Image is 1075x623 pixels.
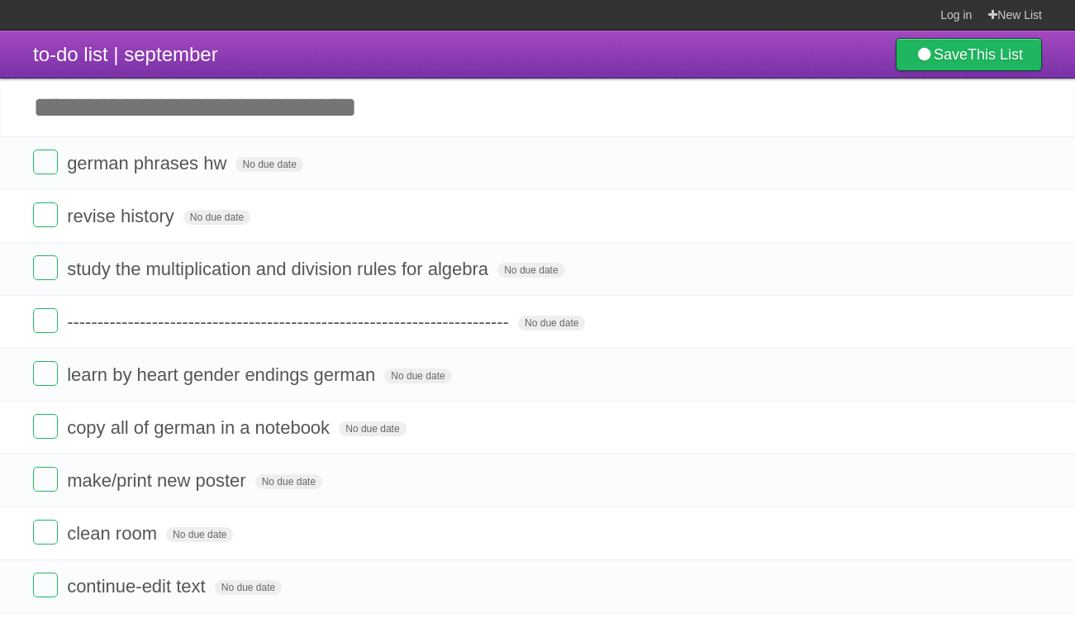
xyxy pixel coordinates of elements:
[33,150,58,174] label: Done
[497,263,564,278] span: No due date
[518,316,585,331] span: No due date
[33,573,58,597] label: Done
[166,527,233,542] span: No due date
[67,417,334,438] span: copy all of german in a notebook
[33,467,58,492] label: Done
[67,259,492,279] span: study the multiplication and division rules for algebra
[968,46,1023,63] b: This List
[255,474,322,489] span: No due date
[183,210,250,225] span: No due date
[33,308,58,333] label: Done
[67,364,379,385] span: learn by heart gender endings german
[33,202,58,227] label: Done
[67,206,178,226] span: revise history
[896,38,1042,71] a: SaveThis List
[67,523,161,544] span: clean room
[215,580,282,595] span: No due date
[235,157,302,172] span: No due date
[384,369,451,383] span: No due date
[33,255,58,280] label: Done
[33,414,58,439] label: Done
[33,520,58,545] label: Done
[67,470,250,491] span: make/print new poster
[33,43,218,65] span: to-do list | september
[67,153,231,174] span: german phrases hw
[339,421,406,436] span: No due date
[67,311,513,332] span: -------------------------------------------------------------------------
[33,361,58,386] label: Done
[67,576,210,597] span: continue-edit text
